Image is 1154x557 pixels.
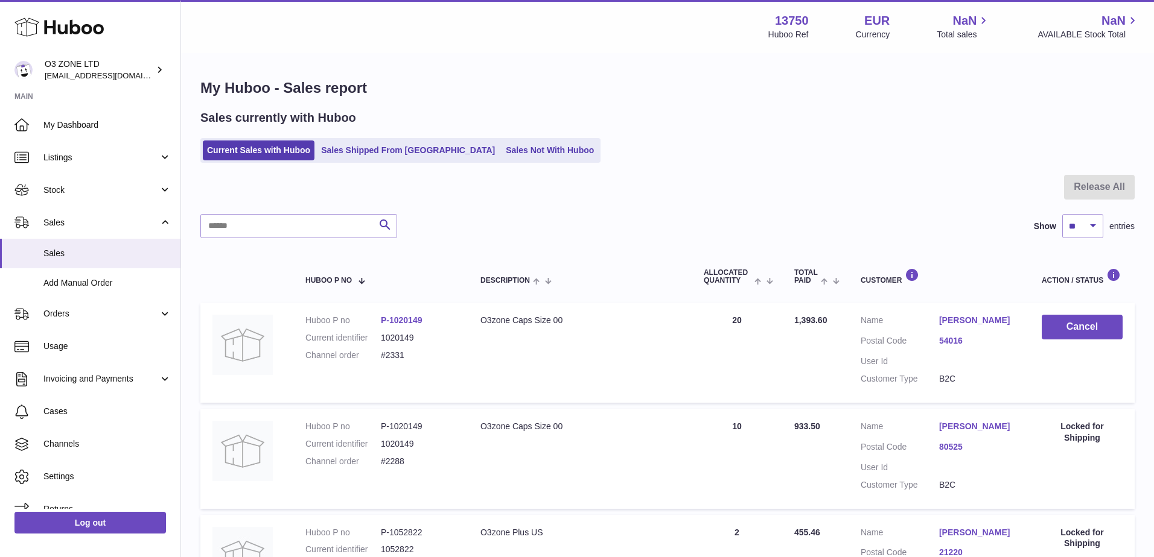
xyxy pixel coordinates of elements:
span: 455.46 [794,527,820,537]
span: [EMAIL_ADDRESS][DOMAIN_NAME] [45,71,177,80]
div: Locked for Shipping [1042,527,1123,550]
span: Total paid [794,269,818,285]
dd: #2331 [381,350,456,361]
dd: B2C [939,373,1018,385]
dd: #2288 [381,456,456,467]
strong: EUR [864,13,890,29]
button: Cancel [1042,315,1123,339]
span: Huboo P no [305,277,352,285]
span: My Dashboard [43,119,171,131]
span: Description [480,277,530,285]
dt: Name [861,527,939,541]
dt: Customer Type [861,479,939,491]
dt: Current identifier [305,438,381,450]
div: O3 ZONE LTD [45,58,153,81]
img: hello@o3zoneltd.co.uk [14,61,33,79]
a: Sales Shipped From [GEOGRAPHIC_DATA] [317,140,499,160]
div: O3zone Plus US [480,527,680,538]
dt: Postal Code [861,335,939,350]
td: 20 [692,303,782,403]
dd: P-1052822 [381,527,456,538]
dt: Name [861,315,939,329]
dt: Name [861,421,939,435]
a: 80525 [939,441,1018,453]
span: AVAILABLE Stock Total [1038,29,1140,40]
img: no-photo-large.jpg [212,421,273,481]
span: 933.50 [794,421,820,431]
dd: P-1020149 [381,421,456,432]
dd: B2C [939,479,1018,491]
h1: My Huboo - Sales report [200,78,1135,98]
span: Channels [43,438,171,450]
img: no-photo-large.jpg [212,315,273,375]
span: Cases [43,406,171,417]
a: [PERSON_NAME] [939,421,1018,432]
strong: 13750 [775,13,809,29]
span: Returns [43,503,171,515]
div: Huboo Ref [768,29,809,40]
dt: Current identifier [305,544,381,555]
span: NaN [952,13,977,29]
dd: 1020149 [381,438,456,450]
span: Invoicing and Payments [43,373,159,385]
label: Show [1034,221,1056,232]
dt: User Id [861,356,939,367]
a: P-1020149 [381,315,422,325]
span: Total sales [937,29,990,40]
div: Locked for Shipping [1042,421,1123,444]
td: 10 [692,409,782,509]
a: Sales Not With Huboo [502,140,598,160]
a: Log out [14,512,166,533]
a: NaN AVAILABLE Stock Total [1038,13,1140,40]
dt: Huboo P no [305,421,381,432]
a: [PERSON_NAME] [939,527,1018,538]
a: 54016 [939,335,1018,347]
dt: Channel order [305,456,381,467]
span: Sales [43,217,159,228]
span: Add Manual Order [43,277,171,289]
a: NaN Total sales [937,13,990,40]
div: O3zone Caps Size 00 [480,315,680,326]
dt: User Id [861,462,939,473]
span: Usage [43,341,171,352]
span: Orders [43,308,159,319]
span: Stock [43,184,159,196]
div: Customer [861,268,1018,285]
div: Action / Status [1042,268,1123,285]
a: Current Sales with Huboo [203,140,314,160]
dt: Channel order [305,350,381,361]
dt: Huboo P no [305,527,381,538]
a: [PERSON_NAME] [939,315,1018,326]
dt: Customer Type [861,373,939,385]
dt: Current identifier [305,332,381,344]
span: 1,393.60 [794,315,827,325]
span: NaN [1101,13,1126,29]
h2: Sales currently with Huboo [200,110,356,126]
dt: Postal Code [861,441,939,456]
span: ALLOCATED Quantity [704,269,751,285]
span: Listings [43,152,159,163]
div: Currency [856,29,890,40]
span: Settings [43,471,171,482]
dt: Huboo P no [305,315,381,326]
dd: 1020149 [381,332,456,344]
span: Sales [43,248,171,259]
div: O3zone Caps Size 00 [480,421,680,432]
dd: 1052822 [381,544,456,555]
span: entries [1109,221,1135,232]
